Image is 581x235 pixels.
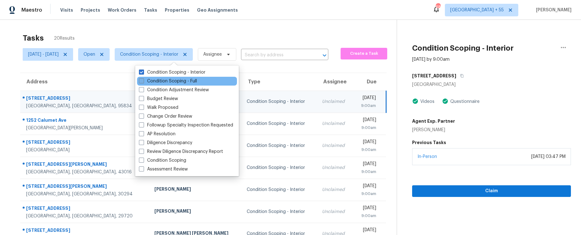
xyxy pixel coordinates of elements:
[412,118,455,124] h5: Agent Exp. Partner
[139,122,233,128] label: Followup Specialty Inspection Requested
[242,73,317,91] th: Type
[412,56,450,63] div: [DATE] by 9:00am
[139,78,197,84] label: Condition Scoping - Full
[358,183,376,191] div: [DATE]
[247,98,312,105] div: Condition Scoping - Interior
[358,125,376,131] div: 9:00am
[247,143,312,149] div: Condition Scoping - Interior
[322,209,348,215] div: Unclaimed
[412,45,514,51] h2: Condition Scoping - Interior
[26,191,144,197] div: [GEOGRAPHIC_DATA], [GEOGRAPHIC_DATA], 30294
[344,50,384,57] span: Create a Task
[203,51,222,58] span: Assignee
[139,166,188,172] label: Assessment Review
[139,69,205,76] label: Condition Scoping - Interior
[412,127,455,133] div: [PERSON_NAME]
[412,139,571,146] h5: Previous Tasks
[358,103,376,109] div: 9:00am
[139,104,178,111] label: Walk Proposed
[358,139,376,147] div: [DATE]
[412,98,418,104] img: Artifact Present Icon
[358,147,376,153] div: 9:00am
[26,183,144,191] div: [STREET_ADDRESS][PERSON_NAME]
[26,147,144,153] div: [GEOGRAPHIC_DATA]
[23,35,44,41] h2: Tasks
[83,51,95,58] span: Open
[139,87,209,93] label: Condition Adjustment Review
[533,7,572,13] span: [PERSON_NAME]
[20,73,149,91] th: Address
[412,81,571,88] div: [GEOGRAPHIC_DATA]
[247,187,312,193] div: Condition Scoping - Interior
[320,51,329,60] button: Open
[358,117,376,125] div: [DATE]
[154,186,237,194] div: [PERSON_NAME]
[358,161,376,169] div: [DATE]
[26,95,144,103] div: [STREET_ADDRESS]
[26,205,144,213] div: [STREET_ADDRESS]
[358,191,376,197] div: 9:00am
[154,208,237,216] div: [PERSON_NAME]
[417,154,437,159] a: In-Person
[26,161,144,169] div: [STREET_ADDRESS][PERSON_NAME]
[358,205,376,213] div: [DATE]
[322,143,348,149] div: Unclaimed
[28,51,59,58] span: [DATE] - [DATE]
[358,95,376,103] div: [DATE]
[26,117,144,125] div: 1252 Calumet Ave
[139,157,186,164] label: Condition Scoping
[139,148,223,155] label: Review Diligence Discrepancy Report
[442,98,448,104] img: Artifact Present Icon
[247,165,312,171] div: Condition Scoping - Interior
[197,7,238,13] span: Geo Assignments
[241,50,311,60] input: Search by address
[26,227,144,235] div: [STREET_ADDRESS]
[26,125,144,131] div: [GEOGRAPHIC_DATA][PERSON_NAME]
[358,213,376,219] div: 9:00am
[531,154,566,160] div: [DATE] 03:47 PM
[353,73,386,91] th: Due
[26,213,144,219] div: [GEOGRAPHIC_DATA], [GEOGRAPHIC_DATA], 29720
[412,73,456,79] h5: [STREET_ADDRESS]
[358,227,376,235] div: [DATE]
[60,7,73,13] span: Visits
[81,7,100,13] span: Projects
[144,8,157,12] span: Tasks
[139,131,175,137] label: AP Resolution
[322,165,348,171] div: Unclaimed
[26,139,144,147] div: [STREET_ADDRESS]
[26,169,144,175] div: [GEOGRAPHIC_DATA], [GEOGRAPHIC_DATA], 43016
[247,209,312,215] div: Condition Scoping - Interior
[120,51,178,58] span: Condition Scoping - Interior
[247,120,312,127] div: Condition Scoping - Interior
[358,169,376,175] div: 9:00am
[139,113,192,120] label: Change Order Review
[322,187,348,193] div: Unclaimed
[412,185,571,197] button: Claim
[436,4,440,10] div: 684
[322,98,348,105] div: Unclaimed
[54,35,75,42] span: 20 Results
[317,73,353,91] th: Assignee
[165,7,189,13] span: Properties
[456,70,465,81] button: Copy Address
[139,140,192,146] label: Diligence Discrepancy
[341,48,387,59] button: Create a Task
[108,7,136,13] span: Work Orders
[450,7,504,13] span: [GEOGRAPHIC_DATA] + 55
[139,96,178,102] label: Budget Review
[448,98,480,105] div: Questionnaire
[418,98,434,105] div: Videos
[21,7,42,13] span: Maestro
[26,103,144,109] div: [GEOGRAPHIC_DATA], [GEOGRAPHIC_DATA], 95834
[322,120,348,127] div: Unclaimed
[417,187,566,195] span: Claim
